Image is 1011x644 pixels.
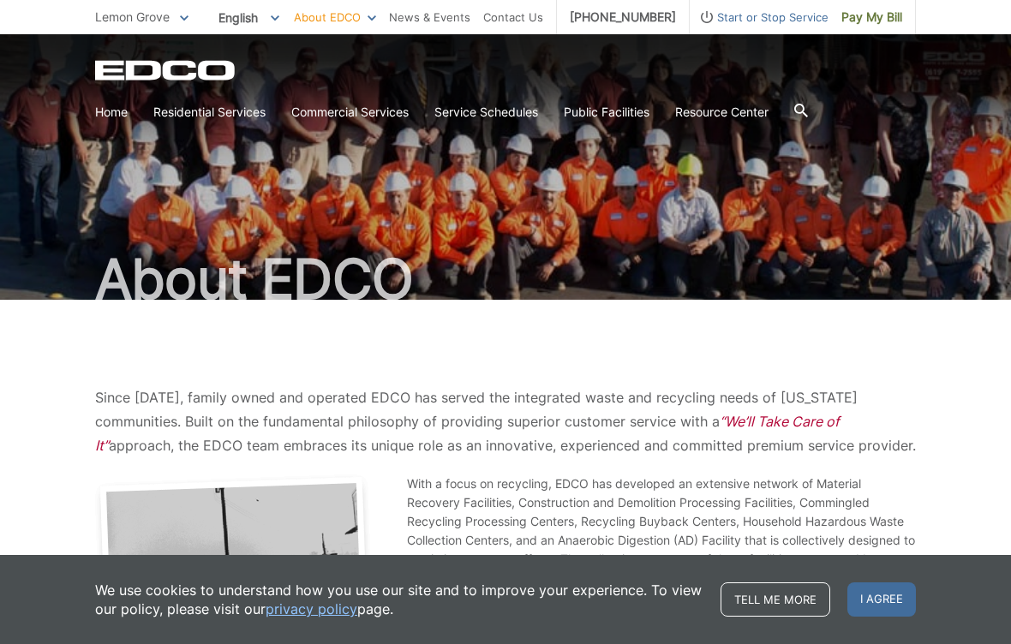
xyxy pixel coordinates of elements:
[266,599,357,618] a: privacy policy
[294,8,376,27] a: About EDCO
[206,3,292,32] span: English
[721,582,830,617] a: Tell me more
[153,103,266,122] a: Residential Services
[291,103,409,122] a: Commercial Services
[407,474,916,625] p: With a focus on recycling, EDCO has developed an extensive network of Material Recovery Facilitie...
[564,103,649,122] a: Public Facilities
[847,582,916,617] span: I agree
[95,103,128,122] a: Home
[841,8,902,27] span: Pay My Bill
[675,103,769,122] a: Resource Center
[95,581,703,618] p: We use cookies to understand how you use our site and to improve your experience. To view our pol...
[95,60,237,80] a: EDCD logo. Return to the homepage.
[389,8,470,27] a: News & Events
[95,9,170,24] span: Lemon Grove
[483,8,543,27] a: Contact Us
[95,252,916,307] h1: About EDCO
[434,103,538,122] a: Service Schedules
[95,385,916,457] p: Since [DATE], family owned and operated EDCO has served the integrated waste and recycling needs ...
